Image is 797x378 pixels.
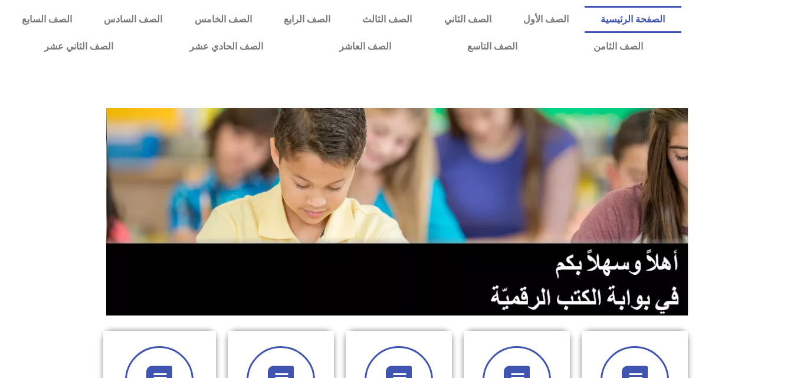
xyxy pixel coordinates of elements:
[585,6,681,33] a: الصفحة الرئيسية
[179,6,268,33] a: الصف الخامس
[6,6,88,33] a: الصف السابع
[151,33,301,60] a: الصف الحادي عشر
[301,33,429,60] a: الصف العاشر
[555,33,681,60] a: الصف الثامن
[429,33,555,60] a: الصف التاسع
[268,6,346,33] a: الصف الرابع
[6,33,151,60] a: الصف الثاني عشر
[428,6,507,33] a: الصف الثاني
[507,6,585,33] a: الصف الأول
[88,6,178,33] a: الصف السادس
[346,6,428,33] a: الصف الثالث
